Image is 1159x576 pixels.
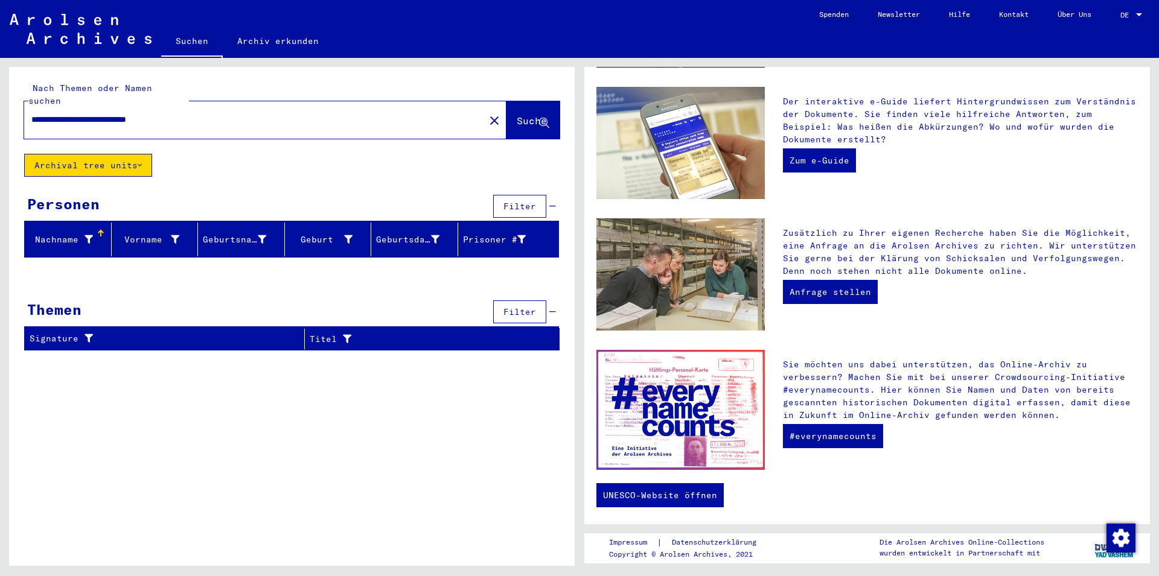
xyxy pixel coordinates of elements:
[783,148,856,172] a: Zum e-Guide
[310,329,544,349] div: Titel
[310,333,529,346] div: Titel
[609,536,657,549] a: Impressum
[376,230,458,249] div: Geburtsdatum
[1092,533,1137,563] img: yv_logo.png
[24,154,152,177] button: Archival tree units
[880,537,1044,548] p: Die Arolsen Archives Online-Collections
[198,223,285,256] mat-header-cell: Geburtsname
[30,233,93,246] div: Nachname
[596,483,724,507] a: UNESCO-Website öffnen
[463,230,544,249] div: Prisoner #
[30,329,304,349] div: Signature
[10,14,152,44] img: Arolsen_neg.svg
[662,536,771,549] a: Datenschutzerklärung
[783,280,878,304] a: Anfrage stellen
[596,87,765,199] img: eguide.jpg
[493,300,546,323] button: Filter
[503,201,536,212] span: Filter
[517,115,547,127] span: Suche
[112,223,199,256] mat-header-cell: Vorname
[458,223,559,256] mat-header-cell: Prisoner #
[487,113,502,128] mat-icon: close
[117,230,198,249] div: Vorname
[493,195,546,218] button: Filter
[290,230,371,249] div: Geburt‏
[482,108,506,132] button: Clear
[503,306,536,317] span: Filter
[596,350,765,470] img: enc.jpg
[30,230,111,249] div: Nachname
[27,299,81,320] div: Themen
[203,233,266,246] div: Geburtsname
[880,548,1044,559] p: wurden entwickelt in Partnerschaft mit
[28,83,152,106] mat-label: Nach Themen oder Namen suchen
[783,95,1138,146] p: Der interaktive e-Guide liefert Hintergrundwissen zum Verständnis der Dokumente. Sie finden viele...
[290,233,353,246] div: Geburt‏
[27,193,100,215] div: Personen
[609,549,771,560] p: Copyright © Arolsen Archives, 2021
[463,233,526,246] div: Prisoner #
[783,424,883,448] a: #everynamecounts
[30,332,289,345] div: Signature
[203,230,284,249] div: Geburtsname
[506,101,560,139] button: Suche
[285,223,372,256] mat-header-cell: Geburt‏
[117,233,180,246] div: Vorname
[783,358,1138,422] p: Sie möchten uns dabei unterstützen, das Online-Archiv zu verbessern? Machen Sie mit bei unserer C...
[161,27,223,58] a: Suchen
[1106,524,1135,552] img: Zustimmung ändern
[1120,11,1134,19] span: DE
[596,218,765,331] img: inquiries.jpg
[25,223,112,256] mat-header-cell: Nachname
[223,27,333,55] a: Archiv erkunden
[371,223,458,256] mat-header-cell: Geburtsdatum
[376,233,439,246] div: Geburtsdatum
[783,227,1138,277] p: Zusätzlich zu Ihrer eigenen Recherche haben Sie die Möglichkeit, eine Anfrage an die Arolsen Arch...
[609,536,771,549] div: |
